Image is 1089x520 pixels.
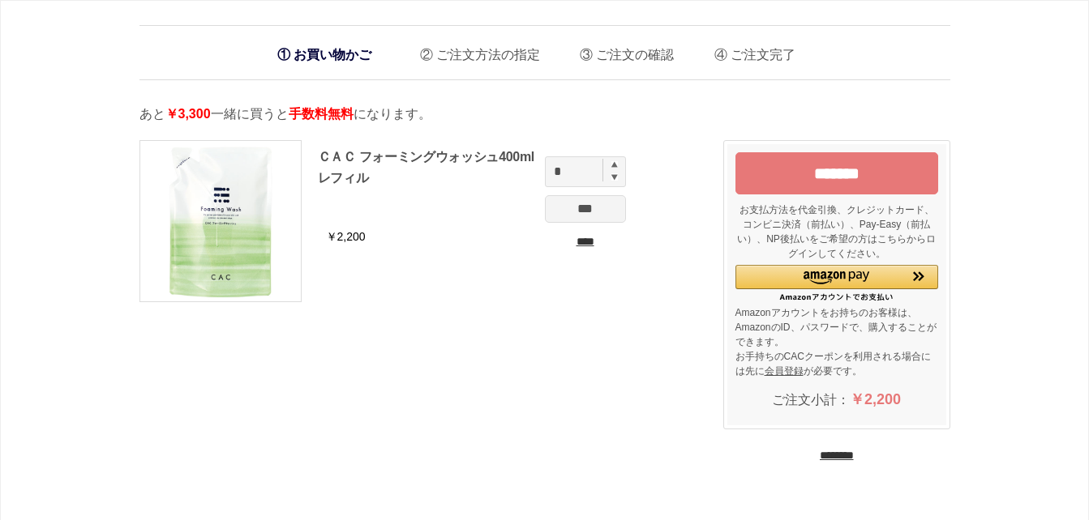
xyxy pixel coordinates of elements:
[408,34,540,67] li: ご注文方法の指定
[735,202,938,261] p: お支払方法を代金引換、クレジットカード、コンビニ決済（前払い）、Pay-Easy（前払い）、NP後払いをご希望の方はこちらからログインしてください。
[139,104,950,124] p: あと 一緒に買うと になります。
[765,365,804,377] a: 会員登録
[140,141,301,301] img: ＣＡＣ フォーミングウォッシュ400mlレフィル
[702,34,795,67] li: ご注文完了
[165,107,211,121] span: ￥3,300
[735,382,938,417] div: ご注文小計：
[568,34,674,67] li: ご注文の確認
[850,391,901,407] span: ￥2,200
[611,161,618,168] img: spinplus.gif
[611,173,618,181] img: spinminus.gif
[318,150,534,185] a: ＣＡＣ フォーミングウォッシュ400mlレフィル
[269,38,379,71] li: お買い物かご
[735,305,938,378] p: Amazonアカウントをお持ちのお客様は、AmazonのID、パスワードで、購入することができます。 お手持ちのCACクーポンを利用される場合には先に が必要です。
[289,107,354,121] span: 手数料無料
[735,265,938,301] div: Amazon Pay - Amazonアカウントをお使いください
